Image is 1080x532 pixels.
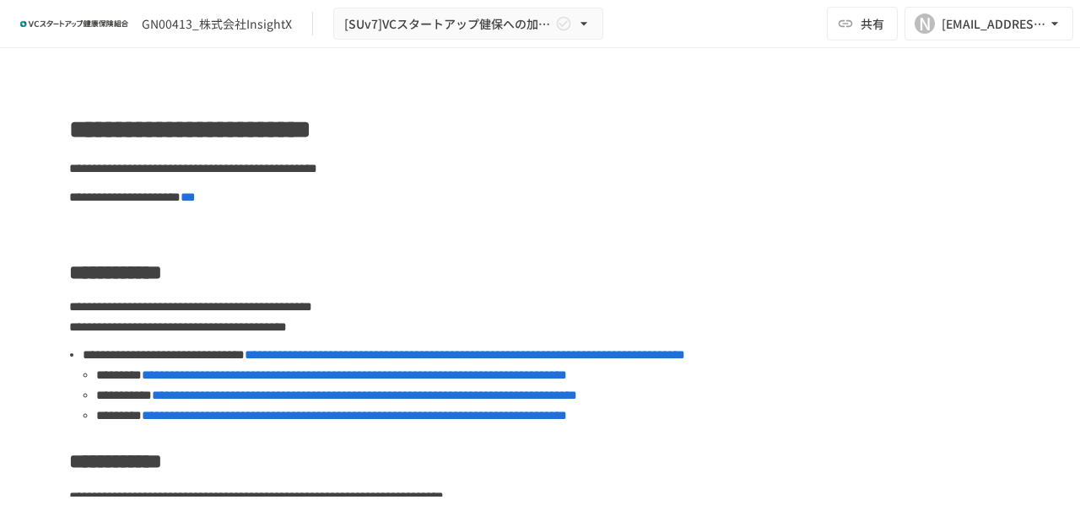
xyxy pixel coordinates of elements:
[915,13,935,34] div: N
[861,14,884,33] span: 共有
[333,8,603,40] button: [SUv7]VCスタートアップ健保への加入申請手続き
[20,10,128,37] img: ZDfHsVrhrXUoWEWGWYf8C4Fv4dEjYTEDCNvmL73B7ox
[344,13,552,35] span: [SUv7]VCスタートアップ健保への加入申請手続き
[142,15,292,33] div: GN00413_株式会社InsightX
[904,7,1073,40] button: N[EMAIL_ADDRESS][DOMAIN_NAME]
[827,7,898,40] button: 共有
[942,13,1046,35] div: [EMAIL_ADDRESS][DOMAIN_NAME]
